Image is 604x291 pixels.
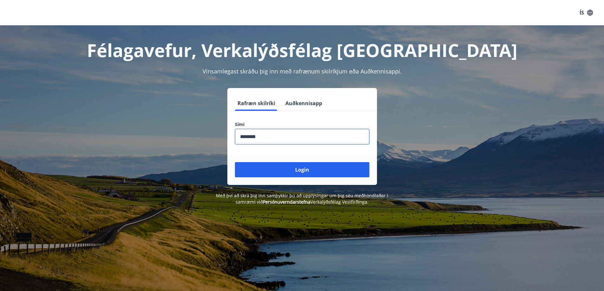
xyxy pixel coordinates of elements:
[576,7,596,18] button: ÍS
[263,199,310,205] a: Persónuverndarstefna
[235,162,369,177] button: Login
[235,96,278,111] button: Rafræn skilríki
[216,193,388,205] span: Með því að skrá þig inn samþykkir þú að upplýsingar um þig séu meðhöndlaðar í samræmi við Verkalý...
[235,121,369,128] label: Sími
[203,67,402,75] span: Vinsamlegast skráðu þig inn með rafrænum skilríkjum eða Auðkennisappi.
[283,96,325,111] button: Auðkennisapp
[81,38,523,62] h1: Félagavefur, Verkalýðsfélag [GEOGRAPHIC_DATA]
